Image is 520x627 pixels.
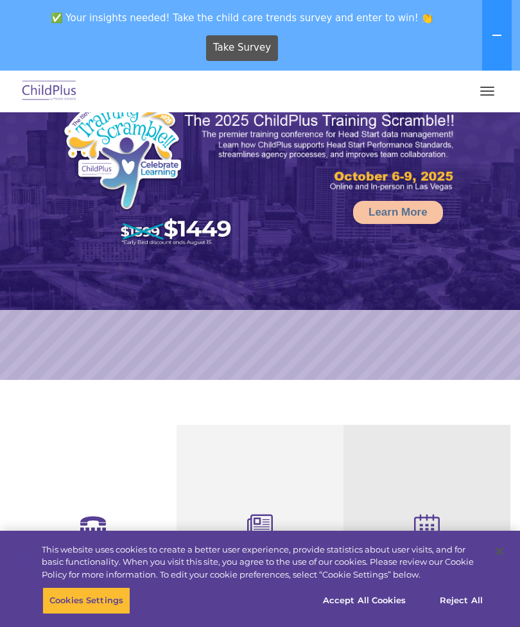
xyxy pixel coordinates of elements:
button: Cookies Settings [42,587,130,614]
span: Take Survey [213,37,271,59]
img: ChildPlus by Procare Solutions [19,76,80,107]
button: Reject All [421,587,501,614]
div: This website uses cookies to create a better user experience, provide statistics about user visit... [42,544,484,581]
span: ✅ Your insights needed! Take the child care trends survey and enter to win! 👏 [5,5,480,30]
a: Learn More [353,201,443,224]
button: Accept All Cookies [316,587,413,614]
a: Take Survey [206,35,279,61]
button: Close [485,537,514,565]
